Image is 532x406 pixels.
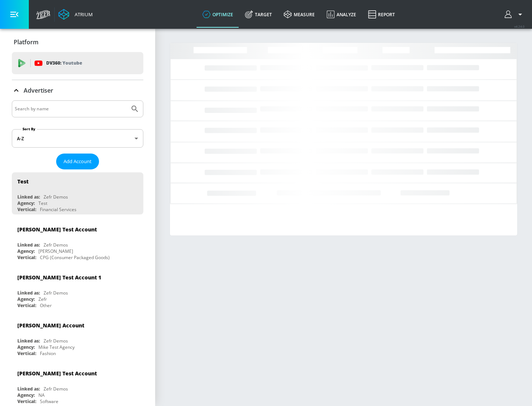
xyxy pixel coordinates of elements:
div: Vertical: [17,398,36,405]
div: [PERSON_NAME] Test AccountLinked as:Zefr DemosAgency:[PERSON_NAME]Vertical:CPG (Consumer Packaged... [12,220,143,262]
p: DV360: [46,59,82,67]
p: Advertiser [24,86,53,94]
div: Zefr Demos [44,290,68,296]
div: Agency: [17,296,35,302]
div: Atrium [72,11,93,18]
div: [PERSON_NAME] Test Account [17,226,97,233]
div: NA [38,392,45,398]
div: Other [40,302,52,309]
div: [PERSON_NAME] Test Account [17,370,97,377]
a: Atrium [58,9,93,20]
div: [PERSON_NAME] Test Account 1Linked as:Zefr DemosAgency:ZefrVertical:Other [12,268,143,310]
div: Linked as: [17,386,40,392]
div: [PERSON_NAME] AccountLinked as:Zefr DemosAgency:Mike Test AgencyVertical:Fashion [12,316,143,358]
a: Target [239,1,278,28]
div: Fashion [40,350,56,357]
div: Agency: [17,200,35,206]
span: v 4.24.0 [514,24,525,28]
input: Search by name [15,104,127,114]
div: Test [17,178,28,185]
div: Mike Test Agency [38,344,75,350]
div: A-Z [12,129,143,148]
div: Platform [12,32,143,52]
label: Sort By [21,127,37,131]
div: [PERSON_NAME] [38,248,73,254]
div: Agency: [17,248,35,254]
div: Vertical: [17,254,36,261]
div: Zefr Demos [44,338,68,344]
div: Zefr [38,296,47,302]
div: [PERSON_NAME] Account [17,322,84,329]
div: Software [40,398,58,405]
span: Add Account [64,157,92,166]
div: Linked as: [17,338,40,344]
div: TestLinked as:Zefr DemosAgency:TestVertical:Financial Services [12,172,143,214]
p: Youtube [62,59,82,67]
a: Analyze [321,1,362,28]
div: Linked as: [17,242,40,248]
div: Vertical: [17,302,36,309]
div: Zefr Demos [44,242,68,248]
div: Vertical: [17,206,36,213]
p: Platform [14,38,38,46]
div: Agency: [17,344,35,350]
div: Agency: [17,392,35,398]
div: Vertical: [17,350,36,357]
div: Financial Services [40,206,76,213]
div: Test [38,200,47,206]
div: DV360: Youtube [12,52,143,74]
div: Advertiser [12,80,143,101]
div: Linked as: [17,194,40,200]
button: Add Account [56,154,99,169]
div: [PERSON_NAME] Test Account 1 [17,274,101,281]
div: Linked as: [17,290,40,296]
a: Report [362,1,401,28]
a: optimize [197,1,239,28]
a: measure [278,1,321,28]
div: Zefr Demos [44,194,68,200]
div: CPG (Consumer Packaged Goods) [40,254,110,261]
div: Zefr Demos [44,386,68,392]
